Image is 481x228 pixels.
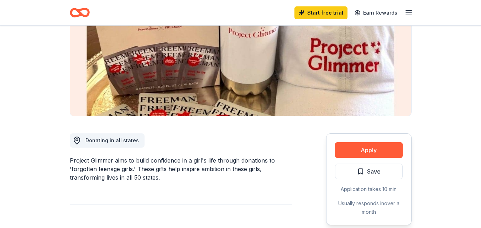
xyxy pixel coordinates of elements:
[335,142,403,158] button: Apply
[335,185,403,193] div: Application takes 10 min
[335,164,403,179] button: Save
[70,4,90,21] a: Home
[350,6,402,19] a: Earn Rewards
[70,156,292,182] div: Project Glimmer aims to build confidence in a girl's life through donations to 'forgotten teenage...
[335,199,403,216] div: Usually responds in over a month
[85,137,139,143] span: Donating in all states
[294,6,347,19] a: Start free trial
[367,167,381,176] span: Save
